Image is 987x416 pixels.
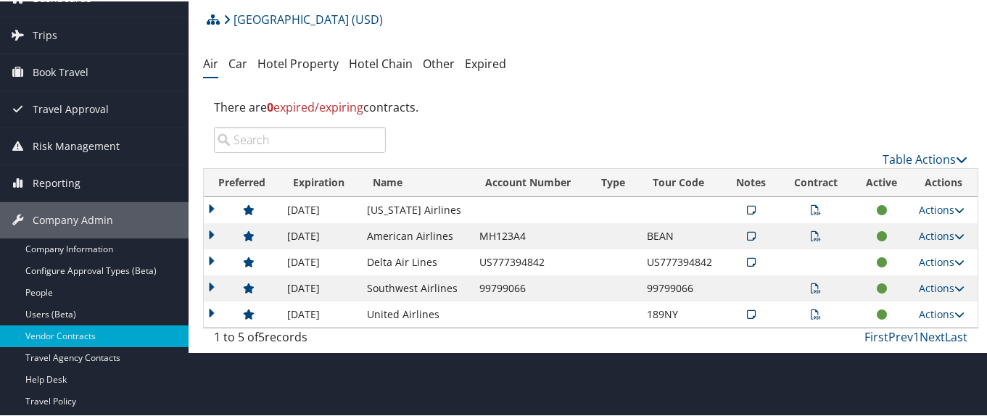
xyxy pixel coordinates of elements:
td: US777394842 [640,248,722,274]
td: [DATE] [280,300,360,326]
th: Tour Code: activate to sort column ascending [640,167,722,196]
span: Risk Management [33,127,120,163]
span: Reporting [33,164,80,200]
div: 1 to 5 of records [214,327,386,351]
span: Company Admin [33,201,113,237]
td: United Airlines [360,300,472,326]
td: American Airlines [360,222,472,248]
div: There are contracts. [203,86,978,125]
a: Hotel Chain [349,54,413,70]
td: 99799066 [472,274,587,300]
a: Hotel Property [257,54,339,70]
a: Table Actions [883,150,967,166]
a: [GEOGRAPHIC_DATA] (USD) [223,4,383,33]
th: Actions [912,167,978,196]
th: Contract: activate to sort column ascending [780,167,852,196]
th: Account Number: activate to sort column ascending [472,167,587,196]
td: MH123A4 [472,222,587,248]
td: [DATE] [280,248,360,274]
a: Actions [919,306,965,320]
span: Trips [33,16,57,52]
a: Actions [919,254,965,267]
td: [DATE] [280,196,360,222]
td: Delta Air Lines [360,248,472,274]
span: expired/expiring [267,98,363,114]
a: Other [423,54,455,70]
a: Actions [919,280,965,294]
a: 1 [913,328,920,344]
td: [DATE] [280,274,360,300]
td: [DATE] [280,222,360,248]
th: Active: activate to sort column ascending [852,167,912,196]
th: Notes: activate to sort column ascending [722,167,780,196]
strong: 0 [267,98,273,114]
td: 189NY [640,300,722,326]
a: Next [920,328,945,344]
a: Actions [919,201,965,215]
th: Preferred: activate to sort column ascending [204,167,280,196]
td: 99799066 [640,274,722,300]
a: First [864,328,888,344]
td: BEAN [640,222,722,248]
th: Type: activate to sort column ascending [588,167,640,196]
a: Last [945,328,967,344]
a: Prev [888,328,913,344]
td: US777394842 [472,248,587,274]
a: Car [228,54,247,70]
span: Travel Approval [33,90,109,126]
a: Air [203,54,218,70]
span: Book Travel [33,53,88,89]
td: [US_STATE] Airlines [360,196,472,222]
input: Search [214,125,386,151]
span: 5 [258,328,265,344]
th: Name: activate to sort column ascending [360,167,472,196]
a: Actions [919,228,965,241]
th: Expiration: activate to sort column ascending [280,167,360,196]
td: Southwest Airlines [360,274,472,300]
a: Expired [465,54,506,70]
